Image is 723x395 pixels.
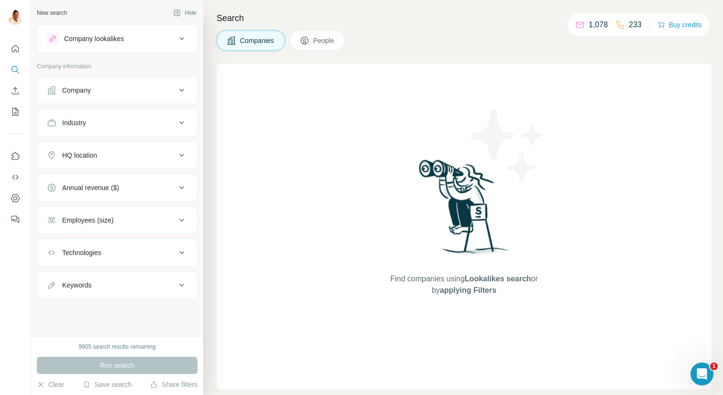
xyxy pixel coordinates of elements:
[37,241,197,264] button: Technologies
[62,215,113,225] div: Employees (size)
[240,36,275,45] span: Companies
[8,82,23,99] button: Enrich CSV
[62,248,101,257] div: Technologies
[8,10,23,25] img: Avatar
[690,363,713,385] iframe: Intercom live chat
[8,190,23,207] button: Dashboard
[37,27,197,50] button: Company lookalikes
[465,275,531,283] span: Lookalikes search
[313,36,335,45] span: People
[8,211,23,228] button: Feedback
[629,19,642,31] p: 233
[440,286,496,294] span: applying Filters
[62,118,86,128] div: Industry
[37,144,197,167] button: HQ location
[8,148,23,165] button: Use Surfe on LinkedIn
[62,183,119,192] div: Annual revenue ($)
[150,380,197,389] button: Share filters
[166,6,203,20] button: Hide
[37,111,197,134] button: Industry
[37,380,64,389] button: Clear
[8,103,23,120] button: My lists
[79,342,156,351] div: 9905 search results remaining
[62,280,91,290] div: Keywords
[83,380,131,389] button: Save search
[8,61,23,78] button: Search
[387,273,540,296] span: Find companies using or by
[37,209,197,232] button: Employees (size)
[8,40,23,57] button: Quick start
[8,169,23,186] button: Use Surfe API
[37,9,67,17] div: New search
[710,363,718,370] span: 1
[415,157,514,264] img: Surfe Illustration - Woman searching with binoculars
[217,11,712,25] h4: Search
[37,62,197,71] p: Company information
[464,102,550,188] img: Surfe Illustration - Stars
[657,18,702,32] button: Buy credits
[37,79,197,102] button: Company
[64,34,124,43] div: Company lookalikes
[62,85,91,95] div: Company
[37,176,197,199] button: Annual revenue ($)
[589,19,608,31] p: 1,078
[37,274,197,297] button: Keywords
[62,150,97,160] div: HQ location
